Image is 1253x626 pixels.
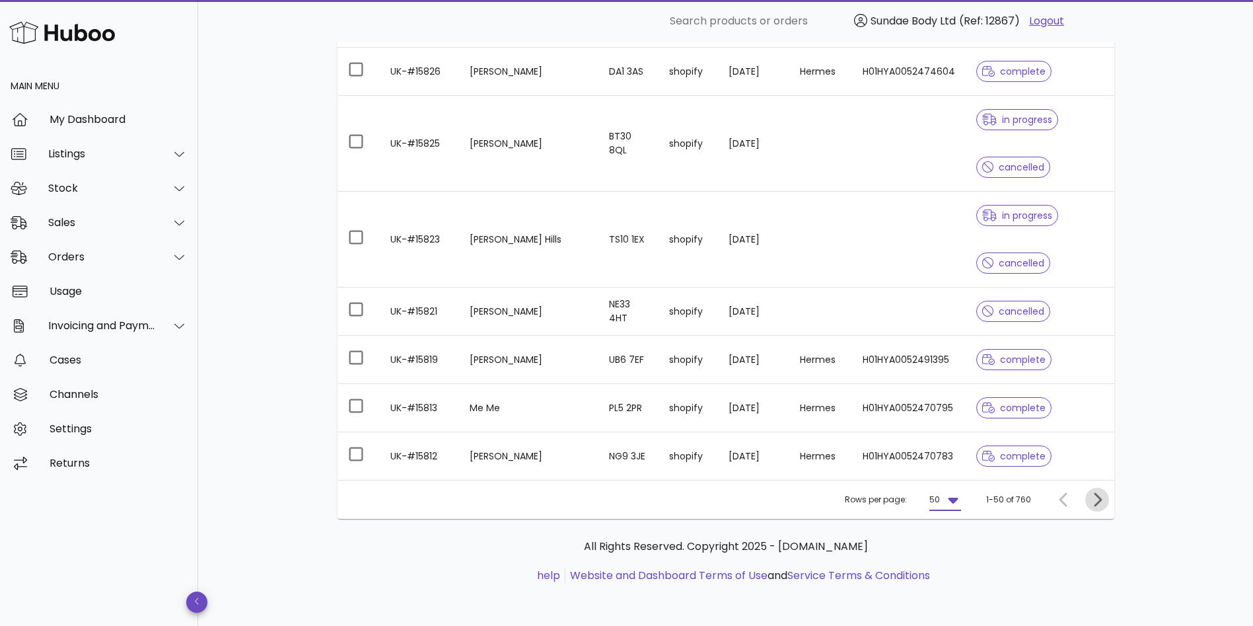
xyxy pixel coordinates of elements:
[459,384,599,432] td: Me Me
[598,96,659,192] td: BT30 8QL
[598,192,659,288] td: TS10 1EX
[718,384,789,432] td: [DATE]
[982,355,1046,364] span: complete
[789,384,852,432] td: Hermes
[718,336,789,384] td: [DATE]
[929,489,961,510] div: 50Rows per page:
[845,481,961,519] div: Rows per page:
[50,354,188,366] div: Cases
[789,432,852,480] td: Hermes
[380,96,459,192] td: UK-#15825
[598,336,659,384] td: UB6 7EF
[9,19,115,47] img: Huboo Logo
[48,251,156,263] div: Orders
[852,432,966,480] td: H01HYA0052470783
[982,211,1052,220] span: in progress
[982,258,1045,268] span: cancelled
[789,48,852,96] td: Hermes
[718,192,789,288] td: [DATE]
[598,48,659,96] td: DA1 3AS
[380,384,459,432] td: UK-#15813
[959,13,1020,28] span: (Ref: 12867)
[459,432,599,480] td: [PERSON_NAME]
[852,384,966,432] td: H01HYA0052470795
[718,288,789,336] td: [DATE]
[50,285,188,297] div: Usage
[48,147,156,160] div: Listings
[986,494,1031,506] div: 1-50 of 760
[50,422,188,435] div: Settings
[380,48,459,96] td: UK-#15826
[48,182,156,194] div: Stock
[1029,13,1064,29] a: Logout
[718,48,789,96] td: [DATE]
[718,432,789,480] td: [DATE]
[789,336,852,384] td: Hermes
[459,336,599,384] td: [PERSON_NAME]
[982,67,1046,76] span: complete
[659,48,718,96] td: shopify
[852,48,966,96] td: H01HYA0052474604
[659,432,718,480] td: shopify
[348,539,1104,555] p: All Rights Reserved. Copyright 2025 - [DOMAIN_NAME]
[459,192,599,288] td: [PERSON_NAME] Hills
[598,432,659,480] td: NG9 3JE
[537,568,560,583] a: help
[929,494,940,506] div: 50
[982,451,1046,461] span: complete
[380,432,459,480] td: UK-#15812
[48,216,156,229] div: Sales
[50,113,188,126] div: My Dashboard
[598,384,659,432] td: PL5 2PR
[48,319,156,332] div: Invoicing and Payments
[380,192,459,288] td: UK-#15823
[982,307,1045,316] span: cancelled
[659,336,718,384] td: shopify
[50,457,188,469] div: Returns
[565,568,930,584] li: and
[871,13,956,28] span: Sundae Body Ltd
[459,96,599,192] td: [PERSON_NAME]
[598,288,659,336] td: NE33 4HT
[659,192,718,288] td: shopify
[982,403,1046,412] span: complete
[380,336,459,384] td: UK-#15819
[570,568,768,583] a: Website and Dashboard Terms of Use
[659,96,718,192] td: shopify
[982,163,1045,172] span: cancelled
[1085,488,1109,512] button: Next page
[659,384,718,432] td: shopify
[982,115,1052,124] span: in progress
[659,288,718,336] td: shopify
[459,48,599,96] td: [PERSON_NAME]
[50,388,188,401] div: Channels
[787,568,930,583] a: Service Terms & Conditions
[718,96,789,192] td: [DATE]
[852,336,966,384] td: H01HYA0052491395
[380,288,459,336] td: UK-#15821
[459,288,599,336] td: [PERSON_NAME]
